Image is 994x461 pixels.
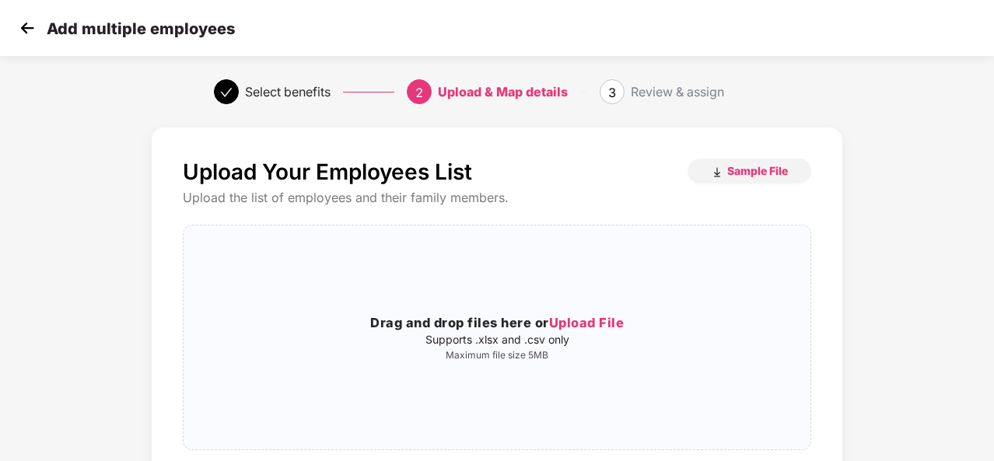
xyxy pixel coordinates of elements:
img: svg+xml;base64,PHN2ZyB4bWxucz0iaHR0cDovL3d3dy53My5vcmcvMjAwMC9zdmciIHdpZHRoPSIzMCIgaGVpZ2h0PSIzMC... [16,16,39,40]
p: Maximum file size 5MB [184,349,810,361]
span: Upload File [549,315,625,330]
img: download_icon [711,166,723,179]
p: Upload Your Employees List [183,159,472,185]
span: 3 [608,85,616,100]
div: Review & assign [631,79,724,104]
button: Sample File [688,159,811,183]
span: 2 [415,85,423,100]
span: check [220,86,233,99]
p: Supports .xlsx and .csv only [184,334,810,346]
div: Select benefits [245,79,331,104]
h3: Drag and drop files here or [184,313,810,334]
div: Upload the list of employees and their family members. [183,190,811,206]
p: Add multiple employees [47,19,235,38]
div: Upload & Map details [438,79,568,104]
span: Drag and drop files here orUpload FileSupports .xlsx and .csv onlyMaximum file size 5MB [184,225,810,449]
span: Sample File [727,163,788,178]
